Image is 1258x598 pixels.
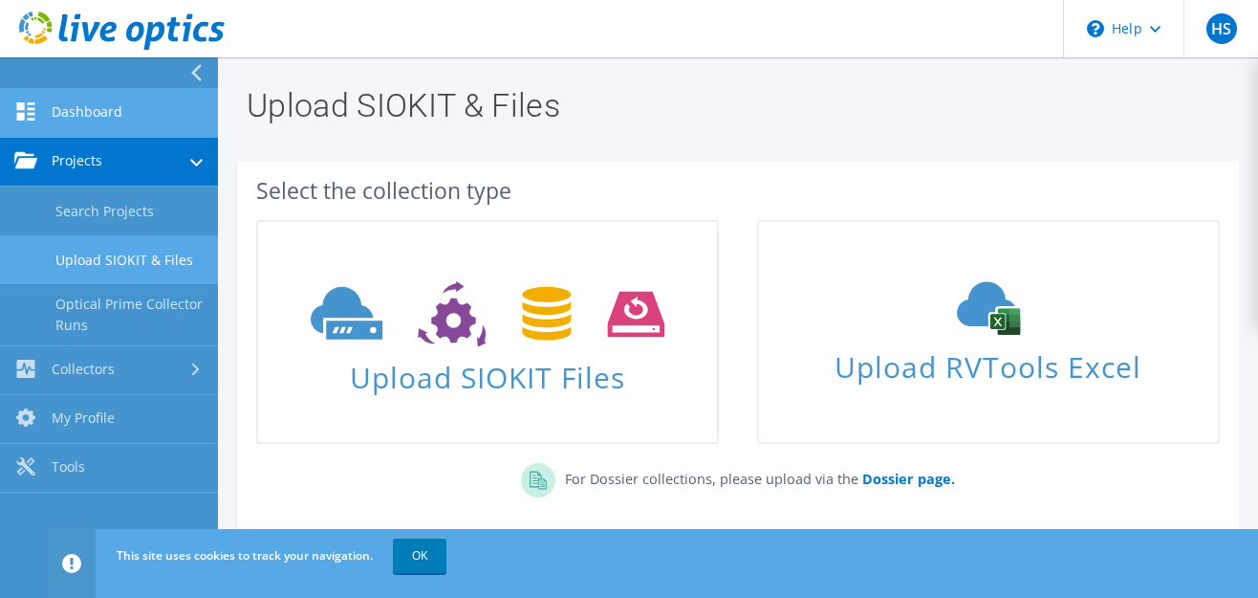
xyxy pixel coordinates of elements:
div: Select the collection type [256,180,1220,201]
span: Upload SIOKIT Files [258,351,717,392]
h1: Upload SIOKIT & Files [247,89,1220,122]
a: Upload SIOKIT Files [256,220,719,444]
b: Dossier page. [862,470,955,488]
svg: \n [1087,20,1104,37]
span: Upload RVTools Excel [759,342,1218,383]
a: OK [393,539,446,573]
a: Upload RVTools Excel [757,220,1220,444]
span: This site uses cookies to track your navigation. [117,547,373,564]
a: Dossier page. [858,470,955,488]
p: For Dossier collections, please upload via the [555,463,955,490]
span: HS [1206,13,1237,44]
